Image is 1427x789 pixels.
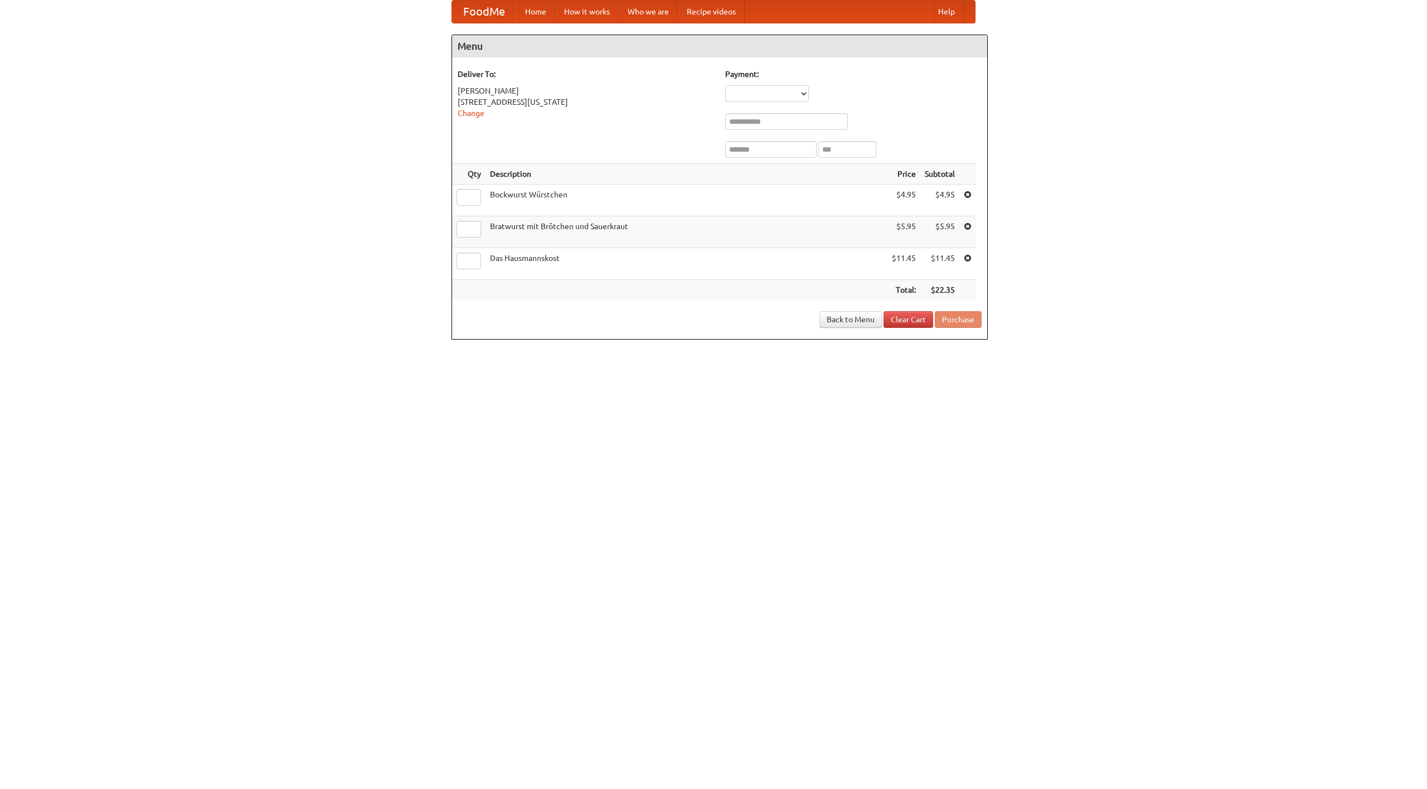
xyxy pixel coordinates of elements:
[555,1,619,23] a: How it works
[458,85,714,96] div: [PERSON_NAME]
[929,1,964,23] a: Help
[887,216,920,248] td: $5.95
[452,1,516,23] a: FoodMe
[486,216,887,248] td: Bratwurst mit Brötchen und Sauerkraut
[458,109,484,118] a: Change
[619,1,678,23] a: Who we are
[920,280,959,301] th: $22.35
[486,248,887,280] td: Das Hausmannskost
[887,248,920,280] td: $11.45
[678,1,745,23] a: Recipe videos
[887,164,920,185] th: Price
[486,185,887,216] td: Bockwurst Würstchen
[458,69,714,80] h5: Deliver To:
[887,280,920,301] th: Total:
[920,216,959,248] td: $5.95
[458,96,714,108] div: [STREET_ADDRESS][US_STATE]
[819,311,882,328] a: Back to Menu
[884,311,933,328] a: Clear Cart
[516,1,555,23] a: Home
[887,185,920,216] td: $4.95
[725,69,982,80] h5: Payment:
[935,311,982,328] button: Purchase
[920,248,959,280] td: $11.45
[452,35,987,57] h4: Menu
[452,164,486,185] th: Qty
[920,185,959,216] td: $4.95
[920,164,959,185] th: Subtotal
[486,164,887,185] th: Description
